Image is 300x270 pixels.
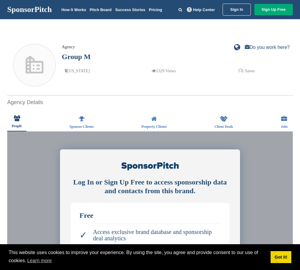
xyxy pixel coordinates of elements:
span: This website uses cookies to improve your experience. By using the site, you agree and provide co... [9,249,266,265]
span: People [12,124,22,128]
img: Sponsorpitch & Group M [13,44,55,86]
span: Client Deals [214,125,233,128]
div: Agency [62,44,272,50]
a: Do you work here? [245,45,290,50]
p: 1329 Views [152,67,176,75]
div: Log In or Sign Up Free to access sponsorship data and contacts from this brand. [70,178,229,195]
p: 1 Saves [239,67,255,75]
a: Pitch Board [90,7,112,12]
a: Help Center [186,6,216,13]
a: Sign In [223,4,250,16]
div: Free [79,212,220,219]
a: Pricing [149,7,162,12]
a: Success Stories [115,7,145,12]
a: Group M [62,53,91,61]
span: Sponsor Clients [70,125,94,128]
h2: Agency Details [7,98,293,106]
a: How It Works [61,7,86,12]
p: [US_STATE] [65,67,90,75]
a: Sign Up Free [254,4,293,15]
a: SponsorPitch [7,6,52,13]
a: dismiss cookie message [271,251,291,263]
iframe: Button to launch messaging window [276,246,295,265]
span: Property Clients [141,125,167,128]
span: Jobs [281,125,288,128]
a: learn more about cookies [26,256,53,265]
span: ✓ [79,232,87,238]
li: Access exclusive brand database and sponsorship deal analytics [79,226,220,244]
